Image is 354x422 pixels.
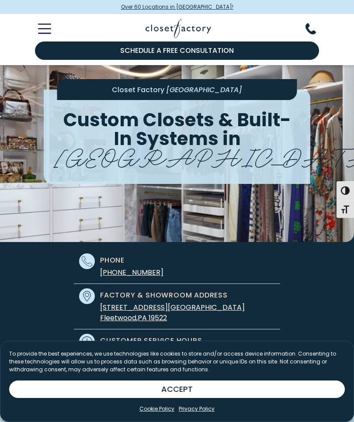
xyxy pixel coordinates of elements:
[100,313,136,323] span: Fleetwood
[166,85,242,95] span: [GEOGRAPHIC_DATA]
[100,302,245,323] a: [STREET_ADDRESS][GEOGRAPHIC_DATA] Fleetwood,PA 19522
[138,313,147,323] span: PA
[146,19,211,38] img: Closet Factory Logo
[337,200,354,218] button: Toggle Font size
[100,255,125,266] span: Phone
[121,3,233,11] span: Over 60 Locations in [GEOGRAPHIC_DATA]!
[305,23,326,35] button: Phone Number
[9,380,345,398] button: ACCEPT
[100,302,245,312] span: [STREET_ADDRESS][GEOGRAPHIC_DATA]
[100,267,163,277] a: [PHONE_NUMBER]
[100,290,228,301] span: Factory & Showroom Address
[35,42,319,60] a: Schedule a Free Consultation
[9,350,345,374] p: To provide the best experiences, we use technologies like cookies to store and/or access device i...
[179,405,215,413] a: Privacy Policy
[63,107,291,152] span: Custom Closets & Built-In Systems in
[139,405,174,413] a: Cookie Policy
[337,181,354,200] button: Toggle High Contrast
[149,313,167,323] span: 19522
[112,85,164,95] span: Closet Factory
[100,336,202,346] span: Customer Service Hours
[28,24,51,34] button: Toggle Mobile Menu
